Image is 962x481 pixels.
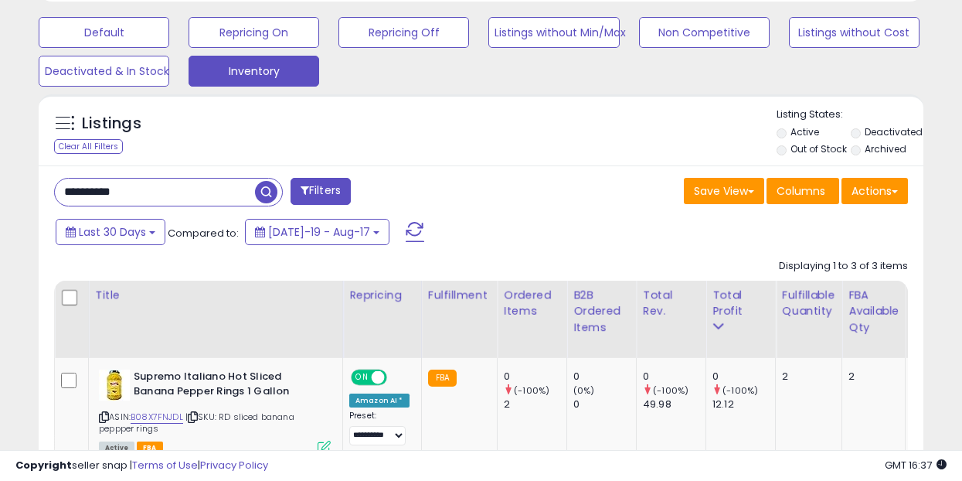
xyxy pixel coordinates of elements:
div: Fulfillable Quantity [782,287,835,319]
button: Repricing On [189,17,319,48]
img: 419ykR876tL._SL40_.jpg [99,370,130,401]
a: B08X7FNJDL [131,411,183,424]
span: Compared to: [168,226,239,240]
div: FBA Available Qty [848,287,899,336]
div: 0 [712,370,775,384]
div: Amazon AI * [349,394,410,408]
button: Default [39,17,169,48]
small: (0%) [573,384,595,397]
span: OFF [385,371,410,384]
button: Actions [841,178,908,204]
div: 49.98 [643,397,705,411]
div: 12.12 [712,397,775,411]
div: Clear All Filters [54,139,123,154]
div: 0 [504,370,566,384]
div: seller snap | | [15,459,268,473]
div: 2 [848,370,893,384]
button: Save View [684,178,764,204]
div: B2B Ordered Items [573,287,630,336]
div: Repricing [349,287,415,303]
a: Privacy Policy [200,458,268,472]
div: 0 [643,370,705,384]
div: Displaying 1 to 3 of 3 items [779,259,908,274]
label: Out of Stock [790,142,847,155]
span: Columns [777,183,825,199]
button: Inventory [189,56,319,87]
h5: Listings [82,113,141,135]
button: Filters [291,178,351,205]
button: Listings without Min/Max [488,17,619,48]
small: (-100%) [722,384,758,397]
span: [DATE]-19 - Aug-17 [268,224,370,240]
small: (-100%) [653,384,688,397]
button: Deactivated & In Stock [39,56,169,87]
div: Ordered Items [504,287,560,319]
div: Total Rev. [643,287,699,319]
button: Listings without Cost [789,17,920,48]
div: ASIN: [99,370,331,452]
button: Non Competitive [639,17,770,48]
span: 2025-09-17 16:37 GMT [885,458,947,472]
label: Archived [865,142,906,155]
button: Columns [767,178,839,204]
div: Title [95,287,336,303]
span: ON [352,371,372,384]
small: (-100%) [514,384,549,397]
button: Last 30 Days [56,219,165,245]
div: Total Profit [712,287,769,319]
strong: Copyright [15,458,72,472]
div: Preset: [349,411,410,445]
div: 2 [504,397,566,411]
div: 0 [573,397,636,411]
div: Fulfillment [428,287,491,303]
div: 2 [782,370,830,384]
button: [DATE]-19 - Aug-17 [245,219,389,245]
label: Deactivated [865,125,923,138]
small: FBA [428,370,457,387]
button: Repricing Off [338,17,469,48]
b: Supremo Italiano Hot Sliced Banana Pepper Rings 1 Gallon [134,370,321,402]
p: Listing States: [777,107,923,122]
label: Active [790,125,819,138]
a: Terms of Use [132,458,198,472]
div: 0 [573,370,636,384]
span: Last 30 Days [79,224,146,240]
span: | SKU: RD sliced banana peppper rings [99,411,294,434]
